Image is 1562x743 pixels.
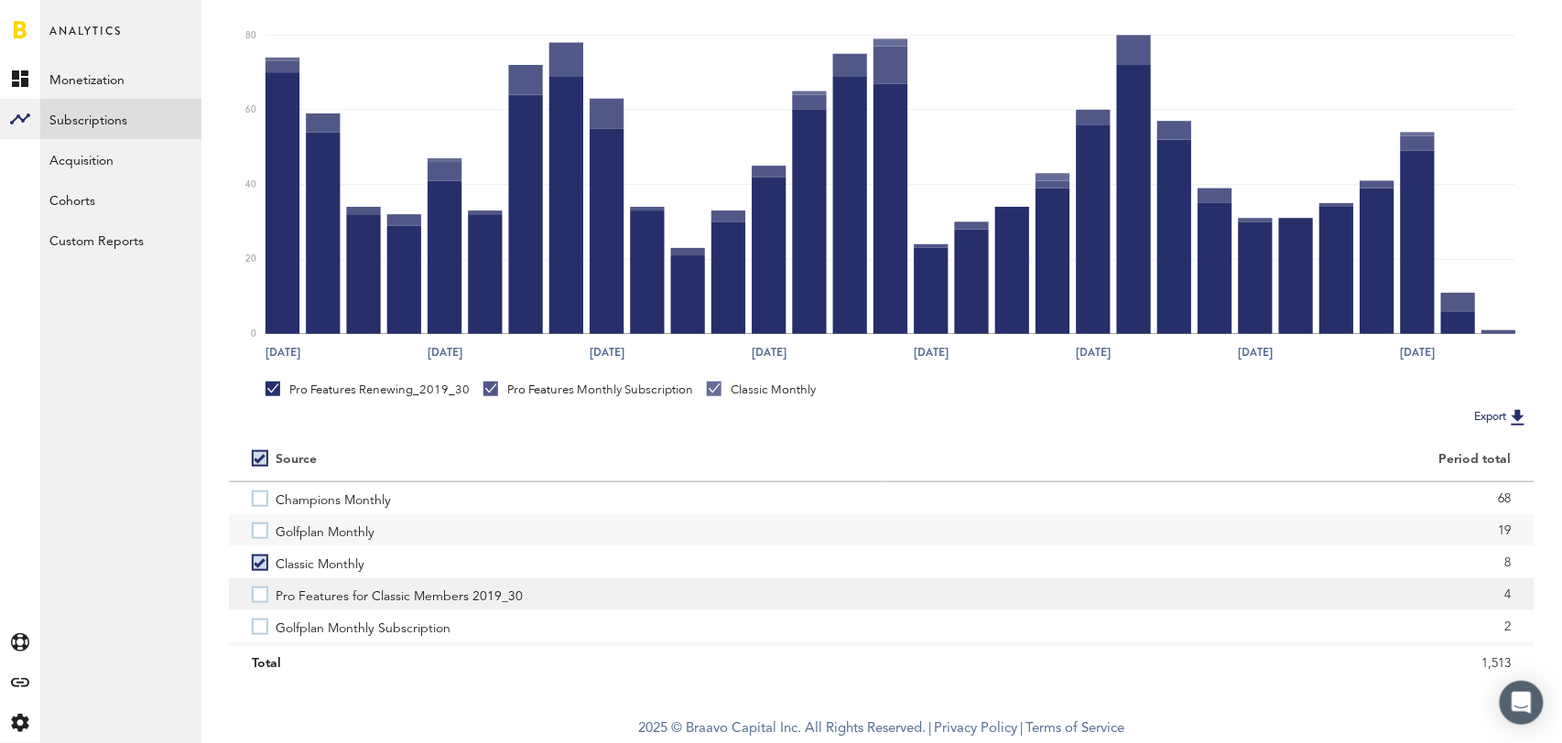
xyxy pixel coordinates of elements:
[935,722,1018,736] a: Privacy Policy
[1076,345,1111,361] text: [DATE]
[1500,681,1544,725] div: Open Intercom Messenger
[276,514,374,546] span: Golfplan Monthly
[590,345,624,361] text: [DATE]
[905,613,1512,641] div: 2
[251,329,256,339] text: 0
[1470,405,1535,429] button: Export
[905,452,1512,468] div: Period total
[1026,722,1125,736] a: Terms of Service
[905,581,1512,608] div: 4
[276,452,317,468] div: Source
[40,179,201,220] a: Cohorts
[40,220,201,260] a: Custom Reports
[40,139,201,179] a: Acquisition
[276,578,523,610] span: Pro Features for Classic Members 2019_30
[1507,406,1529,428] img: Export
[40,59,201,99] a: Monetization
[905,517,1512,544] div: 19
[276,610,450,642] span: Golfplan Monthly Subscription
[252,650,859,677] div: Total
[40,99,201,139] a: Subscriptions
[752,345,786,361] text: [DATE]
[276,642,579,674] span: Pro Features for Classic Members Renewing_200_30
[1238,345,1273,361] text: [DATE]
[276,482,391,514] span: Champions Monthly
[905,485,1512,512] div: 68
[1400,345,1435,361] text: [DATE]
[245,31,256,40] text: 80
[483,382,693,398] div: Pro Features Monthly Subscription
[266,345,300,361] text: [DATE]
[245,105,256,114] text: 60
[428,345,462,361] text: [DATE]
[49,20,122,59] span: Analytics
[245,180,256,189] text: 40
[905,650,1512,677] div: 1,513
[905,645,1512,673] div: 2
[276,546,364,578] span: Classic Monthly
[266,382,470,398] div: Pro Features Renewing_2019_30
[38,13,104,29] span: Support
[914,345,949,361] text: [DATE]
[639,716,927,743] span: 2025 © Braavo Capital Inc. All Rights Reserved.
[707,382,816,398] div: Classic Monthly
[905,549,1512,576] div: 8
[245,255,256,264] text: 20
